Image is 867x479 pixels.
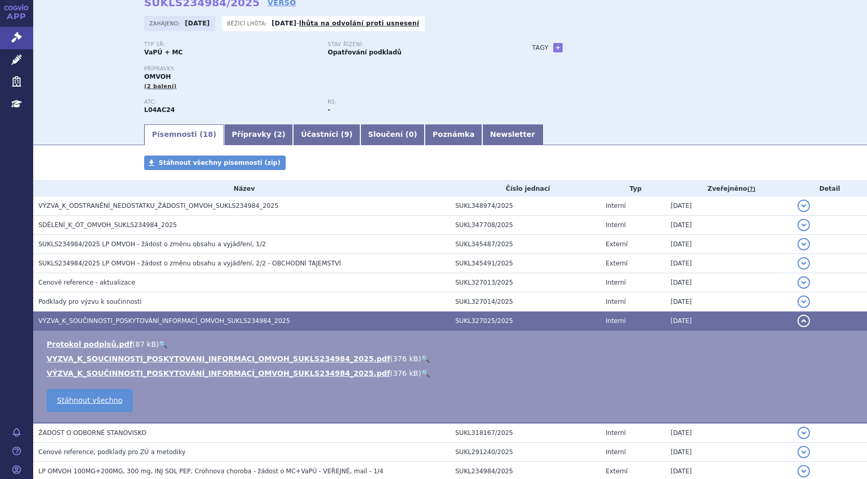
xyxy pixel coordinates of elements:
[450,312,600,331] td: SUKL327025/2025
[38,221,177,229] span: SDĚLENÍ_K_OT_OMVOH_SUKLS234984_2025
[144,73,171,80] span: OMVOH
[47,369,390,377] a: VÝZVA_K_SOUČINNOSTI_POSKYTOVÁNÍ_INFORMACÍ_OMVOH_SUKLS234984_2025.pdf
[425,124,482,145] a: Poznámka
[450,292,600,312] td: SUKL327014/2025
[450,254,600,273] td: SUKL345491/2025
[606,279,626,286] span: Interní
[159,340,167,348] a: 🔍
[360,124,425,145] a: Sloučení (0)
[272,20,297,27] strong: [DATE]
[798,219,810,231] button: detail
[33,181,450,196] th: Název
[135,340,156,348] span: 87 kB
[393,355,418,363] span: 376 kB
[450,443,600,462] td: SUKL291240/2025
[606,260,627,267] span: Externí
[144,156,286,170] a: Stáhnout všechny písemnosti (zip)
[144,124,224,145] a: Písemnosti (18)
[421,355,430,363] a: 🔍
[38,317,290,325] span: VÝZVA_K_SOUČINNOSTI_POSKYTOVÁNÍ_INFORMACÍ_OMVOH_SUKLS234984_2025
[798,276,810,289] button: detail
[450,196,600,216] td: SUKL348974/2025
[272,19,419,27] p: -
[203,130,213,138] span: 18
[798,200,810,212] button: detail
[482,124,543,145] a: Newsletter
[747,186,756,193] abbr: (?)
[47,368,857,378] li: ( )
[606,241,627,248] span: Externí
[47,354,857,364] li: ( )
[328,106,330,114] strong: -
[798,295,810,308] button: detail
[600,181,665,196] th: Typ
[665,292,792,312] td: [DATE]
[393,369,418,377] span: 376 kB
[606,202,626,209] span: Interní
[450,273,600,292] td: SUKL327013/2025
[798,238,810,250] button: detail
[606,448,626,456] span: Interní
[606,221,626,229] span: Interní
[185,20,210,27] strong: [DATE]
[665,235,792,254] td: [DATE]
[798,315,810,327] button: detail
[38,241,266,248] span: SUKLS234984/2025 LP OMVOH - žádost o změnu obsahu a vyjádření, 1/2
[38,448,186,456] span: Cenové reference, podklady pro ZÚ a metodiky
[532,41,549,54] h3: Tagy
[665,254,792,273] td: [DATE]
[293,124,360,145] a: Účastníci (9)
[606,468,627,475] span: Externí
[450,181,600,196] th: Číslo jednací
[47,339,857,349] li: ( )
[450,216,600,235] td: SUKL347708/2025
[665,423,792,443] td: [DATE]
[144,83,177,90] span: (2 balení)
[38,429,146,436] span: ŽÁDOST O ODBORNÉ STANOVISKO
[149,19,182,27] span: Zahájeno:
[224,124,293,145] a: Přípravky (2)
[38,468,383,475] span: LP OMVOH 100MG+200MG, 300 mg, INJ SOL PEP, Crohnova choroba - žádost o MC+VaPÚ - VEŘEJNÉ, mail - 1/4
[38,279,135,286] span: Cenové reference - aktualizace
[144,106,175,114] strong: MIRIKIZUMAB
[38,298,142,305] span: Podklady pro výzvu k součinnosti
[606,429,626,436] span: Interní
[421,369,430,377] a: 🔍
[798,427,810,439] button: detail
[144,41,317,48] p: Typ SŘ:
[144,66,511,72] p: Přípravky:
[798,446,810,458] button: detail
[328,99,501,105] p: RS:
[792,181,867,196] th: Detail
[159,159,281,166] span: Stáhnout všechny písemnosti (zip)
[606,298,626,305] span: Interní
[606,317,626,325] span: Interní
[277,130,282,138] span: 2
[450,235,600,254] td: SUKL345487/2025
[144,99,317,105] p: ATC:
[227,19,269,27] span: Běžící lhůta:
[665,216,792,235] td: [DATE]
[665,181,792,196] th: Zveřejněno
[328,41,501,48] p: Stav řízení:
[328,49,401,56] strong: Opatřování podkladů
[798,257,810,270] button: detail
[47,340,133,348] a: Protokol podpisů.pdf
[450,423,600,443] td: SUKL318167/2025
[38,260,341,267] span: SUKLS234984/2025 LP OMVOH - žádost o změnu obsahu a vyjádření, 2/2 - OBCHODNÍ TAJEMSTVÍ
[665,443,792,462] td: [DATE]
[344,130,349,138] span: 9
[144,49,183,56] strong: VaPÚ + MC
[47,389,133,412] a: Stáhnout všechno
[409,130,414,138] span: 0
[798,465,810,477] button: detail
[38,202,278,209] span: VÝZVA_K_ODSTRANĚNÍ_NEDOSTATKU_ŽÁDOSTI_OMVOH_SUKLS234984_2025
[299,20,419,27] a: lhůta na odvolání proti usnesení
[47,355,390,363] a: VYZVA_K_SOUCINNOSTI_POSKYTOVANI_INFORMACI_OMVOH_SUKLS234984_2025.pdf
[553,43,563,52] a: +
[665,196,792,216] td: [DATE]
[665,312,792,331] td: [DATE]
[665,273,792,292] td: [DATE]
